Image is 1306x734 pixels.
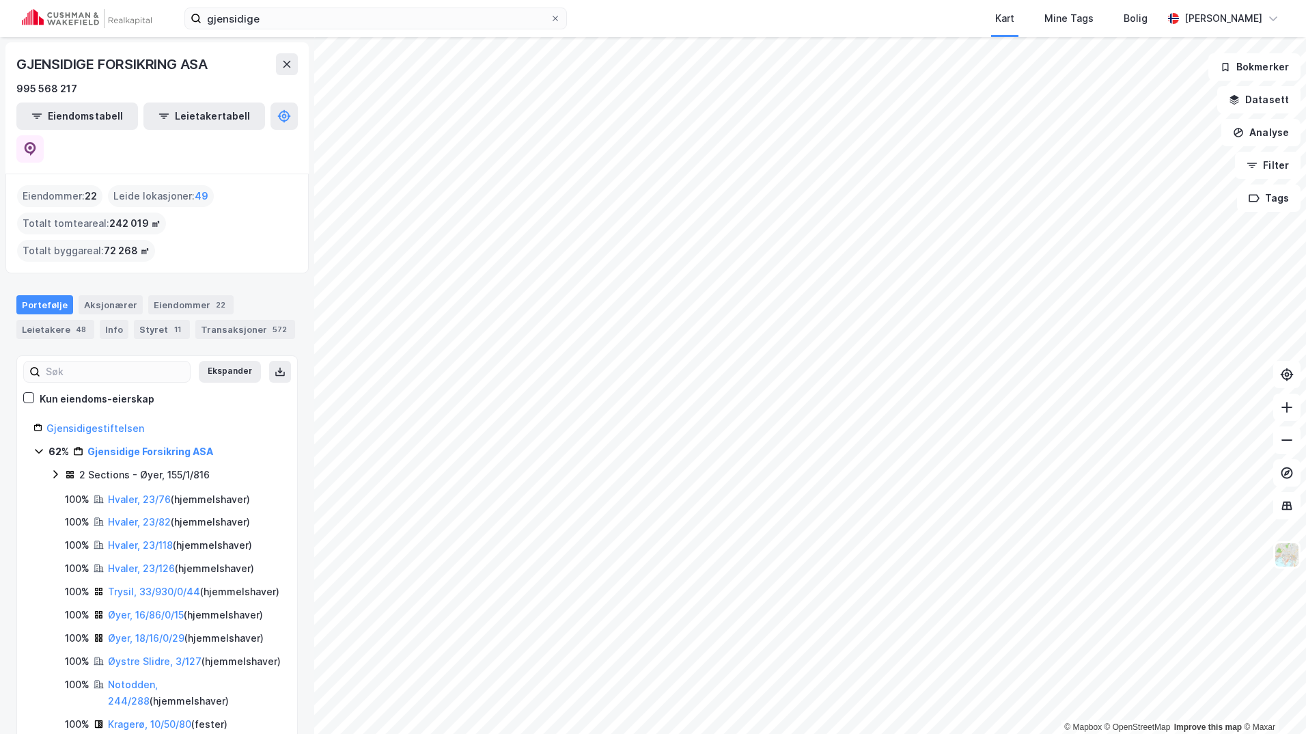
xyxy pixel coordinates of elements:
a: Øyer, 16/86/0/15 [108,609,184,621]
a: Kragerø, 10/50/80 [108,718,191,730]
a: Gjensidige Forsikring ASA [87,446,213,457]
div: 100% [65,584,89,600]
button: Bokmerker [1208,53,1301,81]
img: cushman-wakefield-realkapital-logo.202ea83816669bd177139c58696a8fa1.svg [22,9,152,28]
div: [PERSON_NAME] [1184,10,1262,27]
div: 100% [65,560,89,577]
div: 62% [48,444,69,460]
button: Eiendomstabell [16,103,138,130]
div: Styret [134,320,190,339]
span: 49 [195,188,208,204]
div: Transaksjoner [195,320,295,339]
a: Gjensidigestiftelsen [46,422,144,434]
a: Trysil, 33/930/0/44 [108,586,200,597]
a: Improve this map [1174,722,1242,732]
div: ( hjemmelshaver ) [108,514,250,530]
button: Datasett [1217,86,1301,113]
img: Z [1274,542,1300,568]
a: Hvaler, 23/76 [108,493,171,505]
div: Kart [995,10,1014,27]
button: Ekspander [199,361,261,383]
iframe: Chat Widget [1238,668,1306,734]
button: Analyse [1221,119,1301,146]
div: Kun eiendoms-eierskap [40,391,154,407]
a: Hvaler, 23/82 [108,516,171,528]
button: Leietakertabell [143,103,265,130]
div: Kontrollprogram for chat [1238,668,1306,734]
div: 100% [65,514,89,530]
a: Øyer, 18/16/0/29 [108,632,184,644]
div: Eiendommer [148,295,234,314]
div: ( hjemmelshaver ) [108,653,281,670]
div: ( hjemmelshaver ) [108,560,254,577]
div: 100% [65,537,89,554]
button: Tags [1237,185,1301,212]
div: ( fester ) [108,716,227,733]
div: Leietakere [16,320,94,339]
div: 100% [65,677,89,693]
div: 11 [171,323,184,336]
div: ( hjemmelshaver ) [108,537,252,554]
div: 572 [270,323,290,336]
div: Leide lokasjoner : [108,185,214,207]
div: Mine Tags [1044,10,1094,27]
span: 242 019 ㎡ [109,215,161,232]
div: 100% [65,630,89,647]
div: Totalt tomteareal : [17,213,166,234]
a: Øystre Slidre, 3/127 [108,655,202,667]
div: Totalt byggareal : [17,240,155,262]
div: 100% [65,491,89,508]
button: Filter [1235,152,1301,179]
div: Bolig [1124,10,1148,27]
input: Søk på adresse, matrikkel, gårdeiere, leietakere eller personer [202,8,550,29]
div: Aksjonærer [79,295,143,314]
div: 22 [213,298,228,312]
div: Eiendommer : [17,185,102,207]
div: 48 [73,323,89,336]
div: 995 568 217 [16,81,77,97]
span: 22 [85,188,97,204]
input: Søk [40,362,190,382]
div: 100% [65,607,89,623]
div: Info [100,320,128,339]
div: GJENSIDIGE FORSIKRING ASA [16,53,210,75]
div: ( hjemmelshaver ) [108,607,263,623]
div: 100% [65,716,89,733]
div: 100% [65,653,89,670]
div: 2 Sections - Øyer, 155/1/816 [79,467,210,483]
a: Hvaler, 23/126 [108,562,175,574]
div: ( hjemmelshaver ) [108,491,250,508]
div: ( hjemmelshaver ) [108,630,264,647]
span: 72 268 ㎡ [104,243,150,259]
div: Portefølje [16,295,73,314]
a: OpenStreetMap [1104,722,1171,732]
a: Hvaler, 23/118 [108,539,173,551]
div: ( hjemmelshaver ) [108,584,279,600]
a: Notodden, 244/288 [108,679,158,707]
div: ( hjemmelshaver ) [108,677,281,709]
a: Mapbox [1064,722,1102,732]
